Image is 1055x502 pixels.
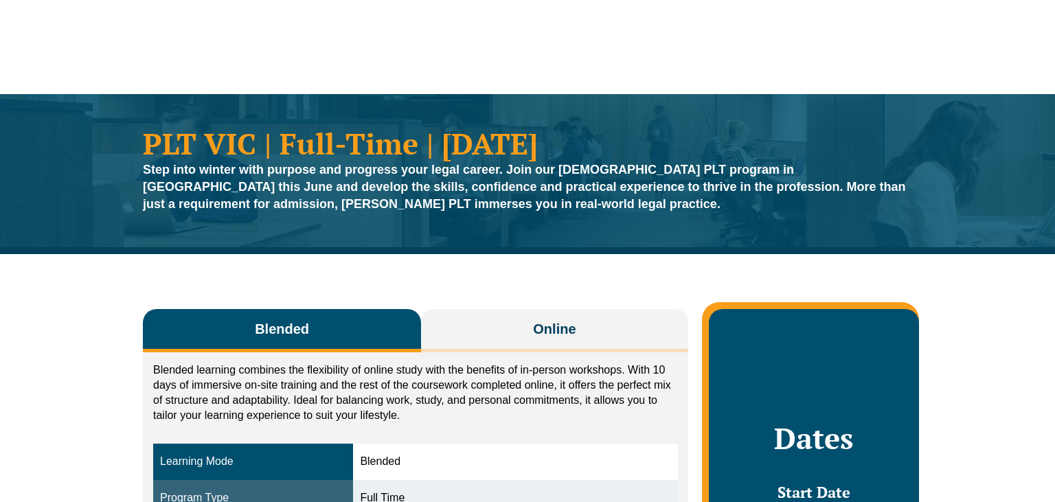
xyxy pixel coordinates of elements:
[723,421,905,455] h2: Dates
[143,128,912,158] h1: PLT VIC | Full-Time | [DATE]
[533,319,576,339] span: Online
[143,163,906,211] strong: Step into winter with purpose and progress your legal career. Join our [DEMOGRAPHIC_DATA] PLT pro...
[160,454,346,470] div: Learning Mode
[360,454,670,470] div: Blended
[255,319,309,339] span: Blended
[778,482,850,502] span: Start Date
[153,363,678,423] p: Blended learning combines the flexibility of online study with the benefits of in-person workshop...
